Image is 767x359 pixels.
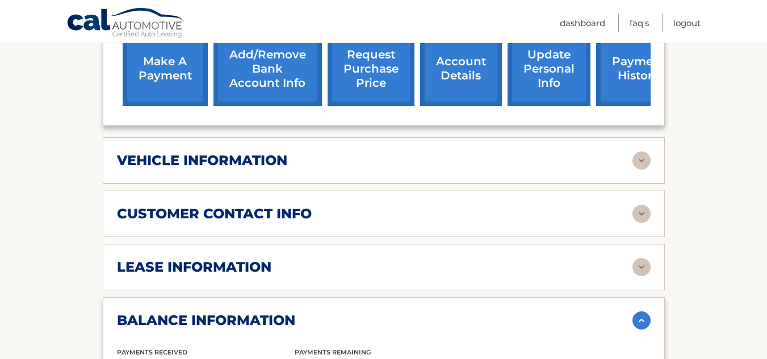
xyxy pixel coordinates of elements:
a: Add/Remove bank account info [213,32,322,106]
img: accordion-active.svg [632,311,651,330]
img: accordion-rest.svg [632,151,651,170]
a: Cal Automotive [66,7,186,40]
a: payment history [596,32,681,106]
a: request purchase price [328,32,414,106]
h2: customer contact info [117,205,312,222]
h2: balance information [117,312,295,329]
img: accordion-rest.svg [632,205,651,223]
img: accordion-rest.svg [632,258,651,276]
a: FAQ's [630,14,649,32]
a: update personal info [508,32,590,106]
span: Payments Received [117,348,187,356]
h2: vehicle information [117,152,287,169]
a: Dashboard [560,14,605,32]
a: Logout [673,14,701,32]
a: make a payment [123,32,208,106]
span: Payments Remaining [295,348,371,356]
a: account details [420,32,502,106]
h2: lease information [117,259,271,276]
